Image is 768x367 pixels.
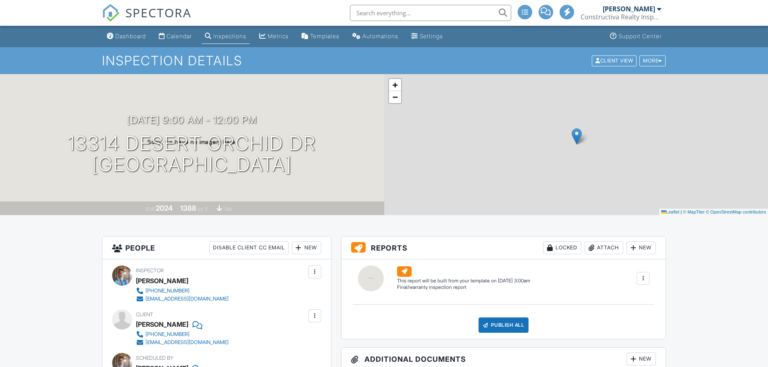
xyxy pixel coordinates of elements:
[256,29,292,44] a: Metrics
[127,114,257,125] h3: [DATE] 9:00 am - 12:00 pm
[397,284,530,291] div: Final/warranty inspection report
[213,33,246,39] div: Inspections
[639,55,666,66] div: More
[146,339,229,346] div: [EMAIL_ADDRESS][DOMAIN_NAME]
[591,57,639,63] a: Client View
[592,55,637,66] div: Client View
[102,4,120,22] img: The Best Home Inspection Software - Spectora
[136,338,229,346] a: [EMAIL_ADDRESS][DOMAIN_NAME]
[268,33,289,39] div: Metrics
[706,209,766,214] a: © OpenStreetMap contributors
[102,236,331,259] h3: People
[136,311,153,317] span: Client
[408,29,446,44] a: Settings
[198,206,209,212] span: sq. ft.
[136,355,173,361] span: Scheduled By
[68,133,316,176] h1: 13314 Desert Orchid Dr [GEOGRAPHIC_DATA]
[136,295,229,303] a: [EMAIL_ADDRESS][DOMAIN_NAME]
[420,33,443,39] div: Settings
[397,278,530,284] div: This report will be built from your template on [DATE] 3:00am
[603,5,655,13] div: [PERSON_NAME]
[572,128,582,145] img: Marker
[146,331,189,338] div: [PHONE_NUMBER]
[156,29,195,44] a: Calendar
[349,29,402,44] a: Automations (Advanced)
[618,33,662,39] div: Support Center
[180,204,196,212] div: 1388
[146,296,229,302] div: [EMAIL_ADDRESS][DOMAIN_NAME]
[362,33,398,39] div: Automations
[341,236,666,259] h3: Reports
[115,33,146,39] div: Dashboard
[543,241,581,254] div: Locked
[102,54,666,68] h1: Inspection Details
[626,352,656,365] div: New
[389,91,401,103] a: Zoom out
[310,33,339,39] div: Templates
[683,209,705,214] a: © MapTiler
[681,209,682,214] span: |
[156,204,173,212] div: 2024
[136,287,229,295] a: [PHONE_NUMBER]
[350,5,511,21] input: Search everything...
[626,241,656,254] div: New
[136,318,188,330] div: [PERSON_NAME]
[102,11,191,28] a: SPECTORA
[136,275,188,287] div: [PERSON_NAME]
[607,29,665,44] a: Support Center
[292,241,321,254] div: New
[167,33,192,39] div: Calendar
[392,92,398,102] span: −
[298,29,343,44] a: Templates
[223,206,232,212] span: slab
[146,288,189,294] div: [PHONE_NUMBER]
[389,79,401,91] a: Zoom in
[585,241,623,254] div: Attach
[581,13,661,21] div: Constructiva Realty Inspections
[136,267,164,274] span: Inspector
[136,330,229,338] a: [PHONE_NUMBER]
[661,209,679,214] a: Leaflet
[125,4,191,21] span: SPECTORA
[146,206,154,212] span: Built
[209,241,289,254] div: Disable Client CC Email
[392,80,398,90] span: +
[479,317,529,333] div: Publish All
[104,29,149,44] a: Dashboard
[202,29,250,44] a: Inspections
